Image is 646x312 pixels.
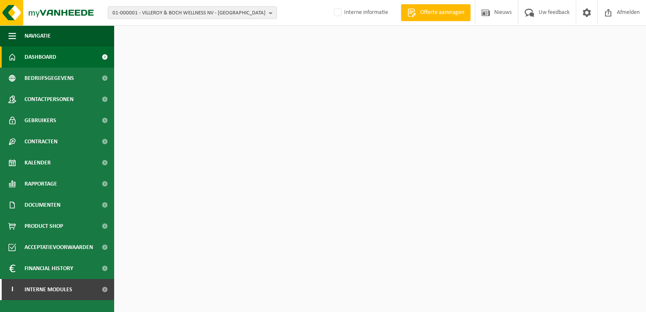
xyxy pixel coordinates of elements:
[8,279,16,300] span: I
[25,258,73,279] span: Financial History
[25,47,56,68] span: Dashboard
[25,237,93,258] span: Acceptatievoorwaarden
[25,131,57,152] span: Contracten
[401,4,471,21] a: Offerte aanvragen
[25,68,74,89] span: Bedrijfsgegevens
[25,25,51,47] span: Navigatie
[112,7,266,19] span: 01-000001 - VILLEROY & BOCH WELLNESS NV - [GEOGRAPHIC_DATA]
[25,110,56,131] span: Gebruikers
[25,173,57,194] span: Rapportage
[418,8,466,17] span: Offerte aanvragen
[25,194,60,216] span: Documenten
[332,6,388,19] label: Interne informatie
[25,152,51,173] span: Kalender
[25,279,72,300] span: Interne modules
[25,89,74,110] span: Contactpersonen
[108,6,277,19] button: 01-000001 - VILLEROY & BOCH WELLNESS NV - [GEOGRAPHIC_DATA]
[25,216,63,237] span: Product Shop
